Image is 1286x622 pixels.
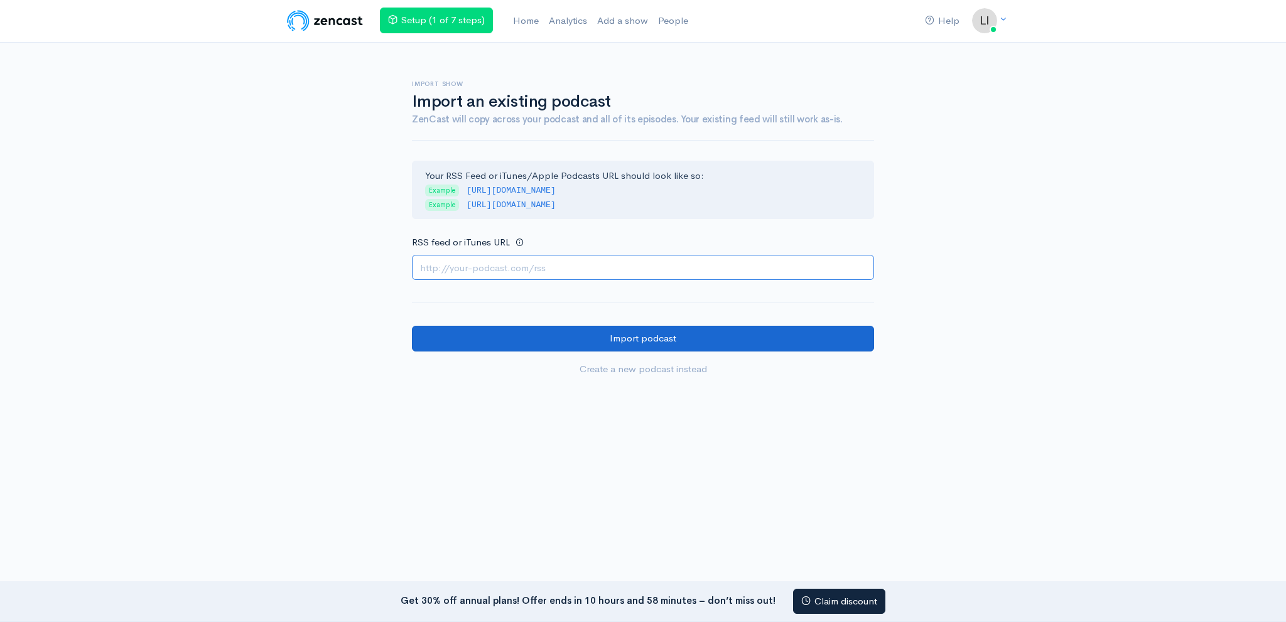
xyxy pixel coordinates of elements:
a: Help [920,8,964,35]
a: Home [508,8,544,35]
input: Import podcast [412,326,874,351]
a: Add a show [592,8,653,35]
a: Analytics [544,8,592,35]
strong: Get 30% off annual plans! Offer ends in 10 hours and 58 minutes – don’t miss out! [401,594,775,606]
input: http://your-podcast.com/rss [412,255,874,281]
img: ZenCast Logo [285,8,365,33]
label: RSS feed or iTunes URL [412,235,510,250]
a: Setup (1 of 7 steps) [380,8,493,33]
code: [URL][DOMAIN_NAME] [467,186,556,195]
img: ... [972,8,997,33]
h4: ZenCast will copy across your podcast and all of its episodes. Your existing feed will still work... [412,114,874,125]
a: Claim discount [793,589,885,614]
span: Example [425,199,459,211]
h1: Import an existing podcast [412,93,874,111]
a: Create a new podcast instead [412,357,874,382]
a: People [653,8,693,35]
h6: Import show [412,80,874,87]
div: Your RSS Feed or iTunes/Apple Podcasts URL should look like so: [412,161,874,220]
span: Example [425,185,459,196]
code: [URL][DOMAIN_NAME] [467,200,556,210]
